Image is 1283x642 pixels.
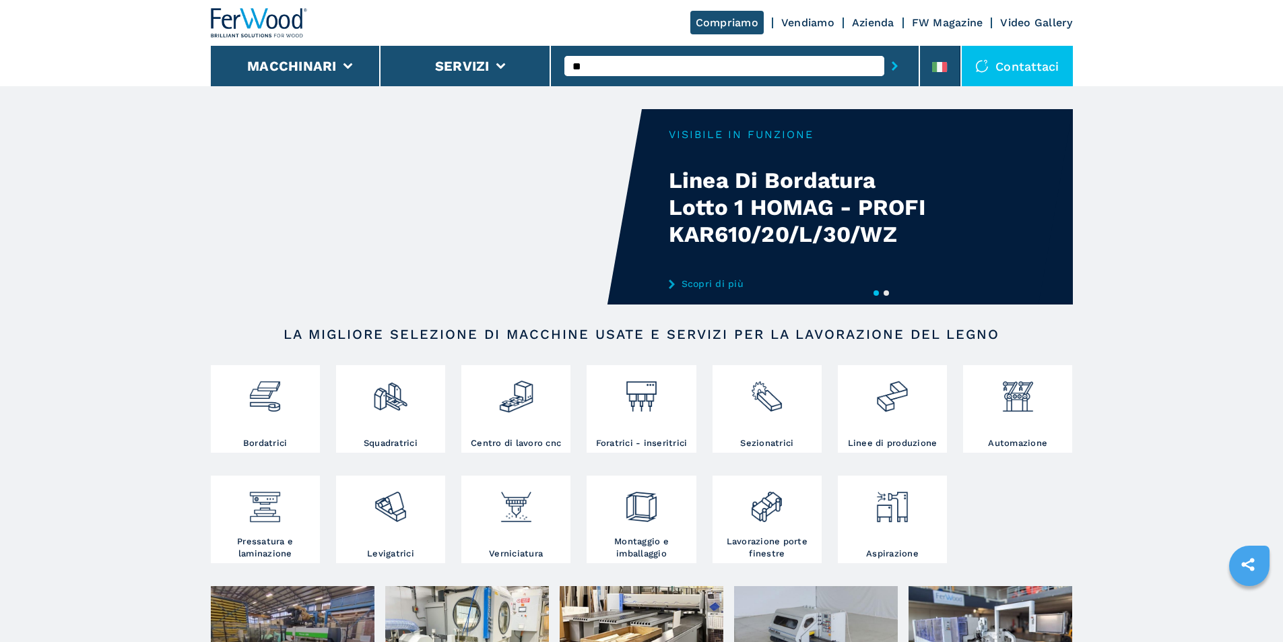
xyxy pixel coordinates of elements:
[874,479,910,525] img: aspirazione_1.png
[211,8,308,38] img: Ferwood
[1226,581,1273,632] iframe: Chat
[848,437,937,449] h3: Linee di produzione
[866,548,919,560] h3: Aspirazione
[461,476,570,563] a: Verniciatura
[988,437,1047,449] h3: Automazione
[781,16,834,29] a: Vendiamo
[874,290,879,296] button: 1
[498,368,534,414] img: centro_di_lavoro_cnc_2.png
[590,536,692,560] h3: Montaggio e imballaggio
[1000,16,1072,29] a: Video Gallery
[963,365,1072,453] a: Automazione
[372,368,408,414] img: squadratrici_2.png
[596,437,688,449] h3: Foratrici - inseritrici
[713,476,822,563] a: Lavorazione porte finestre
[852,16,894,29] a: Azienda
[669,278,933,289] a: Scopri di più
[364,437,418,449] h3: Squadratrici
[247,58,337,74] button: Macchinari
[214,536,317,560] h3: Pressatura e laminazione
[690,11,764,34] a: Compriamo
[247,479,283,525] img: pressa-strettoia.png
[749,368,785,414] img: sezionatrici_2.png
[1231,548,1265,581] a: sharethis
[716,536,818,560] h3: Lavorazione porte finestre
[874,368,910,414] img: linee_di_produzione_2.png
[884,51,905,82] button: submit-button
[211,476,320,563] a: Pressatura e laminazione
[838,365,947,453] a: Linee di produzione
[489,548,543,560] h3: Verniciatura
[498,479,534,525] img: verniciatura_1.png
[211,365,320,453] a: Bordatrici
[247,368,283,414] img: bordatrici_1.png
[461,365,570,453] a: Centro di lavoro cnc
[624,479,659,525] img: montaggio_imballaggio_2.png
[962,46,1073,86] div: Contattaci
[243,437,288,449] h3: Bordatrici
[1000,368,1036,414] img: automazione.png
[587,365,696,453] a: Foratrici - inseritrici
[336,365,445,453] a: Squadratrici
[624,368,659,414] img: foratrici_inseritrici_2.png
[713,365,822,453] a: Sezionatrici
[471,437,561,449] h3: Centro di lavoro cnc
[435,58,490,74] button: Servizi
[372,479,408,525] img: levigatrici_2.png
[367,548,414,560] h3: Levigatrici
[749,479,785,525] img: lavorazione_porte_finestre_2.png
[838,476,947,563] a: Aspirazione
[975,59,989,73] img: Contattaci
[254,326,1030,342] h2: LA MIGLIORE SELEZIONE DI MACCHINE USATE E SERVIZI PER LA LAVORAZIONE DEL LEGNO
[211,109,642,304] video: Your browser does not support the video tag.
[884,290,889,296] button: 2
[912,16,983,29] a: FW Magazine
[740,437,793,449] h3: Sezionatrici
[336,476,445,563] a: Levigatrici
[587,476,696,563] a: Montaggio e imballaggio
